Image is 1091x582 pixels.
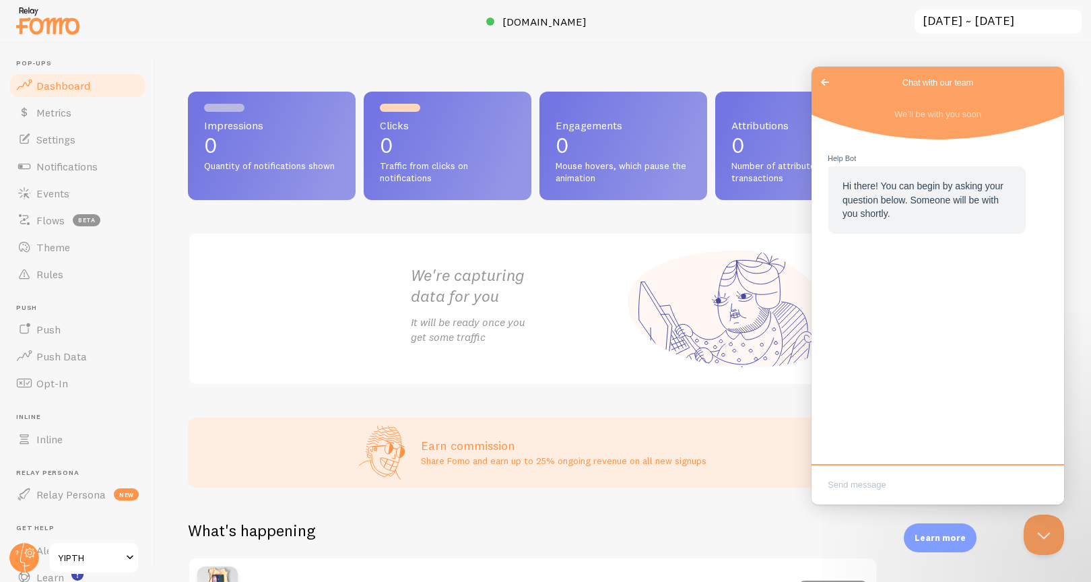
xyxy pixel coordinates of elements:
[16,86,236,167] div: Chat message
[91,9,162,23] span: Chat with our team
[8,261,147,288] a: Rules
[8,153,147,180] a: Notifications
[5,7,22,24] span: Go back
[48,542,139,574] a: YIPTH
[8,370,147,397] a: Opt-In
[16,304,147,313] span: Push
[36,160,98,173] span: Notifications
[16,524,147,533] span: Get Help
[556,135,691,156] p: 0
[411,315,624,346] p: It will be ready once you get some traffic
[114,488,139,500] span: new
[58,550,122,566] span: YIPTH
[36,106,71,119] span: Metrics
[36,267,63,281] span: Rules
[380,160,515,184] span: Traffic from clicks on notifications
[204,135,339,156] p: 0
[16,86,236,98] span: Help Bot
[36,350,87,363] span: Push Data
[36,240,70,254] span: Theme
[36,133,75,146] span: Settings
[204,160,339,172] span: Quantity of notifications shown
[188,520,315,541] h2: What's happening
[8,99,147,126] a: Metrics
[16,86,236,167] section: Live Chat
[421,454,706,467] p: Share Fomo and earn up to 25% ongoing revenue on all new signups
[36,187,69,200] span: Events
[83,42,170,53] span: We’ll be with you soon
[36,214,65,227] span: Flows
[36,488,106,501] span: Relay Persona
[14,3,81,38] img: fomo-relay-logo-orange.svg
[8,72,147,99] a: Dashboard
[556,120,691,131] span: Engagements
[16,59,147,68] span: Pop-ups
[8,180,147,207] a: Events
[380,120,515,131] span: Clicks
[8,316,147,343] a: Push
[731,160,867,184] span: Number of attributed transactions
[915,531,966,544] p: Learn more
[411,265,624,306] h2: We're capturing data for you
[71,569,84,581] svg: <p>Watch New Feature Tutorials!</p>
[8,426,147,453] a: Inline
[904,523,977,552] div: Learn more
[421,438,706,453] h3: Earn commission
[204,120,339,131] span: Impressions
[812,67,1064,505] iframe: Help Scout Beacon - Live Chat, Contact Form, and Knowledge Base
[31,114,192,152] span: Hi there! You can begin by asking your question below. Someone will be with you shortly.
[8,537,147,564] a: Alerts
[731,135,867,156] p: 0
[36,432,63,446] span: Inline
[556,160,691,184] span: Mouse hovers, which pause the animation
[36,79,90,92] span: Dashboard
[16,413,147,422] span: Inline
[8,481,147,508] a: Relay Persona new
[8,126,147,153] a: Settings
[8,234,147,261] a: Theme
[36,377,68,390] span: Opt-In
[8,207,147,234] a: Flows beta
[1024,515,1064,555] iframe: Help Scout Beacon - Close
[36,323,61,336] span: Push
[8,343,147,370] a: Push Data
[73,214,100,226] span: beta
[380,135,515,156] p: 0
[731,120,867,131] span: Attributions
[16,469,147,478] span: Relay Persona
